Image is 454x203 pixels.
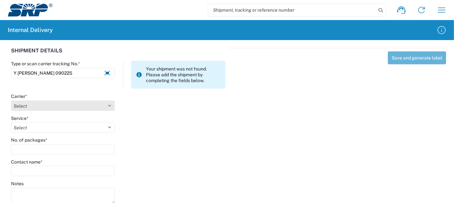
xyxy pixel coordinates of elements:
[11,159,42,165] label: Contact name
[11,61,80,67] label: Type or scan carrier tracking No.
[208,4,376,16] input: Shipment, tracking or reference number
[11,137,47,143] label: No. of packages
[11,93,27,99] label: Carrier
[146,66,220,83] span: Your shipment was not found. Please add the shipment by completing the fields below.
[8,26,53,34] h2: Internal Delivery
[8,4,53,16] img: srp
[11,181,24,187] label: Notes
[11,48,225,61] div: SHIPMENT DETAILS
[11,115,29,121] label: Service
